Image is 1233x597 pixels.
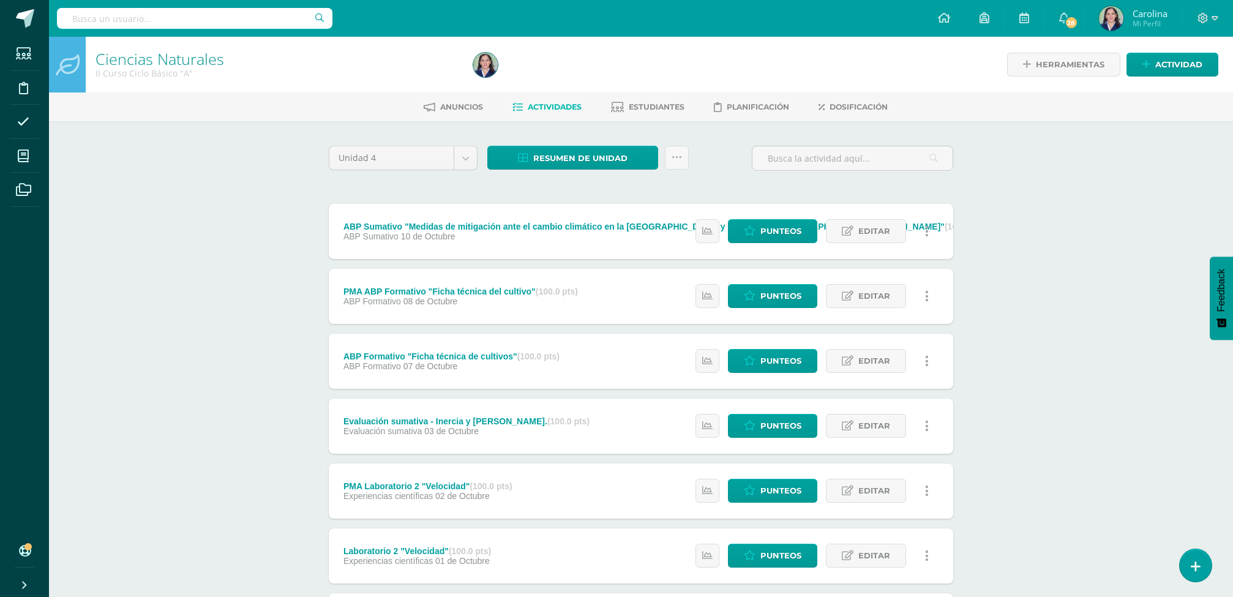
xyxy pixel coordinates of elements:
[760,285,801,307] span: Punteos
[1133,18,1167,29] span: Mi Perfil
[858,479,890,502] span: Editar
[728,219,817,243] a: Punteos
[343,491,433,501] span: Experiencias científicas
[440,102,483,111] span: Anuncios
[343,351,560,361] div: ABP Formativo "Ficha técnica de cultivos"
[611,97,684,117] a: Estudiantes
[528,102,582,111] span: Actividades
[760,220,801,242] span: Punteos
[470,481,512,491] strong: (100.0 pts)
[858,220,890,242] span: Editar
[728,349,817,373] a: Punteos
[760,415,801,437] span: Punteos
[343,546,491,556] div: Laboratorio 2 "Velocidad"
[96,50,459,67] h1: Ciencias Naturales
[435,491,490,501] span: 02 de Octubre
[1126,53,1218,77] a: Actividad
[1155,53,1202,76] span: Actividad
[435,556,490,566] span: 01 de Octubre
[343,231,399,241] span: ABP Sumativo
[96,67,459,79] div: II Curso Ciclo Básico 'A'
[728,479,817,503] a: Punteos
[517,351,560,361] strong: (100.0 pts)
[1064,16,1077,29] span: 28
[424,97,483,117] a: Anuncios
[329,146,477,170] a: Unidad 4
[752,146,953,170] input: Busca la actividad aquí...
[858,350,890,372] span: Editar
[343,287,578,296] div: PMA ABP Formativo "Ficha técnica del cultivo"
[1099,6,1123,31] img: 0e4f86142828c9c674330d8c6b666712.png
[1133,7,1167,20] span: Carolina
[343,222,987,231] div: ABP Sumativo "Medidas de mitigación ante el cambio climático en la [GEOGRAPHIC_DATA] y campus del...
[536,287,578,296] strong: (100.0 pts)
[343,426,422,436] span: Evaluación sumativa
[728,544,817,568] a: Punteos
[629,102,684,111] span: Estudiantes
[1210,257,1233,340] button: Feedback - Mostrar encuesta
[1036,53,1104,76] span: Herramientas
[343,296,401,306] span: ABP Formativo
[819,97,888,117] a: Dosificación
[449,546,491,556] strong: (100.0 pts)
[512,97,582,117] a: Actividades
[343,416,590,426] div: Evaluación sumativa - Inercia y [PERSON_NAME].
[858,415,890,437] span: Editar
[760,544,801,567] span: Punteos
[403,296,458,306] span: 08 de Octubre
[830,102,888,111] span: Dosificación
[343,556,433,566] span: Experiencias científicas
[57,8,332,29] input: Busca un usuario...
[858,544,890,567] span: Editar
[403,361,458,371] span: 07 de Octubre
[1216,269,1227,312] span: Feedback
[547,416,590,426] strong: (100.0 pts)
[343,481,512,491] div: PMA Laboratorio 2 "Velocidad"
[1007,53,1120,77] a: Herramientas
[727,102,789,111] span: Planificación
[728,284,817,308] a: Punteos
[533,147,628,170] span: Resumen de unidad
[401,231,455,241] span: 10 de Octubre
[760,350,801,372] span: Punteos
[728,414,817,438] a: Punteos
[339,146,444,170] span: Unidad 4
[473,53,498,77] img: 0e4f86142828c9c674330d8c6b666712.png
[858,285,890,307] span: Editar
[760,479,801,502] span: Punteos
[96,48,224,69] a: Ciencias Naturales
[424,426,479,436] span: 03 de Octubre
[343,361,401,371] span: ABP Formativo
[487,146,658,170] a: Resumen de unidad
[714,97,789,117] a: Planificación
